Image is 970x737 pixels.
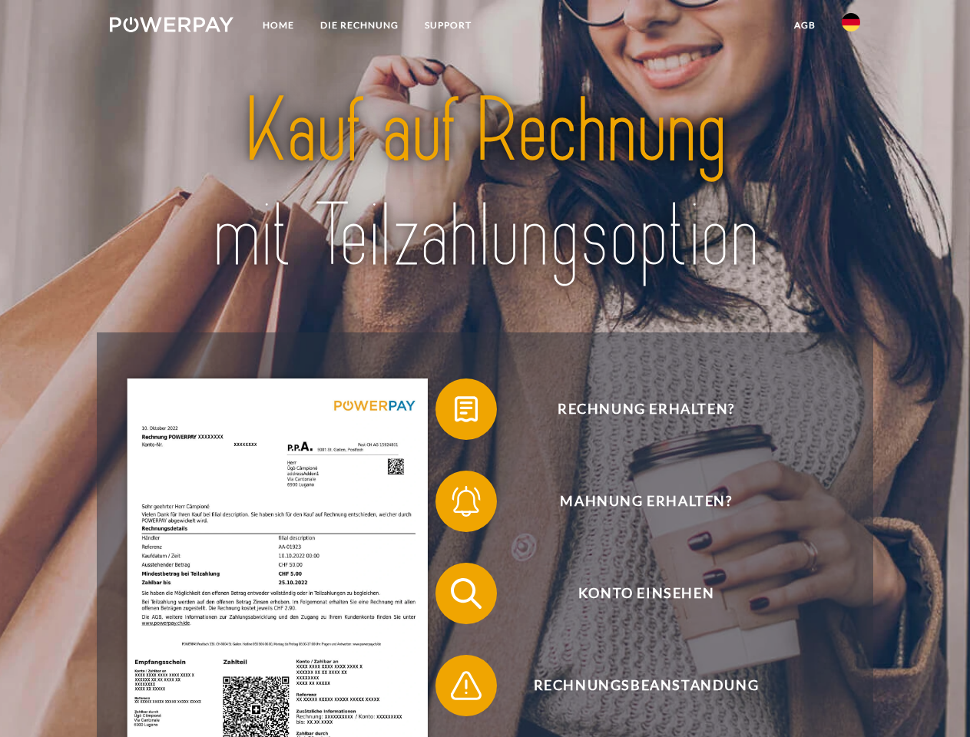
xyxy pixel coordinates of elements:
img: title-powerpay_de.svg [147,74,823,294]
img: de [842,13,860,31]
img: qb_warning.svg [447,666,485,705]
button: Rechnung erhalten? [435,378,835,440]
span: Mahnung erhalten? [458,471,834,532]
img: qb_bell.svg [447,482,485,521]
span: Konto einsehen [458,563,834,624]
img: qb_bill.svg [447,390,485,428]
button: Rechnungsbeanstandung [435,655,835,716]
a: agb [781,12,829,39]
span: Rechnungsbeanstandung [458,655,834,716]
button: Konto einsehen [435,563,835,624]
span: Rechnung erhalten? [458,378,834,440]
button: Mahnung erhalten? [435,471,835,532]
img: qb_search.svg [447,574,485,613]
a: SUPPORT [412,12,485,39]
a: Home [250,12,307,39]
img: logo-powerpay-white.svg [110,17,233,32]
a: DIE RECHNUNG [307,12,412,39]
